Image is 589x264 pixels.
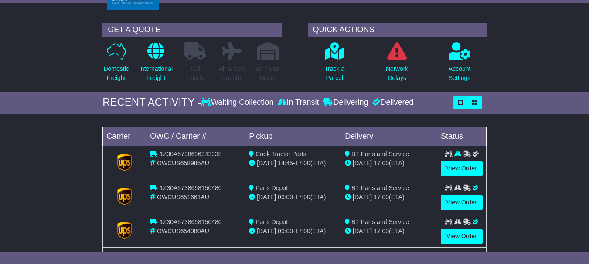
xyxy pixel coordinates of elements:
[103,64,129,83] p: Domestic Freight
[374,227,389,234] span: 17:00
[324,64,344,83] p: Track a Parcel
[449,64,471,83] p: Account Settings
[160,150,221,157] span: 1Z30A5738696343338
[321,98,370,107] div: Delivering
[257,160,276,167] span: [DATE]
[184,64,206,83] p: Full Loads
[255,150,306,157] span: Cook Tractor Parts
[353,227,372,234] span: [DATE]
[374,160,389,167] span: 17:00
[278,194,293,201] span: 09:00
[257,194,276,201] span: [DATE]
[103,127,146,146] td: Carrier
[276,98,321,107] div: In Transit
[374,194,389,201] span: 17:00
[441,229,483,244] a: View Order
[295,160,310,167] span: 17:00
[441,195,483,210] a: View Order
[157,194,209,201] span: OWCUS651661AU
[278,160,293,167] span: 14:45
[308,23,487,37] div: QUICK ACTIONS
[257,227,276,234] span: [DATE]
[201,98,276,107] div: Waiting Collection
[102,96,201,109] div: RECENT ACTIVITY -
[351,184,409,191] span: BT Parts and Service
[146,127,245,146] td: OWC / Carrier #
[351,218,409,225] span: BT Parts and Service
[370,98,413,107] div: Delivered
[448,42,471,87] a: AccountSettings
[103,42,129,87] a: DomesticFreight
[117,188,132,205] img: GetCarrierServiceLogo
[441,161,483,176] a: View Order
[256,64,279,83] p: Air / Sea Depot
[139,42,173,87] a: InternationalFreight
[345,227,433,236] div: (ETA)
[353,194,372,201] span: [DATE]
[385,42,409,87] a: NetworkDelays
[278,227,293,234] span: 09:00
[437,127,487,146] td: Status
[249,227,337,236] div: - (ETA)
[255,184,288,191] span: Parts Depot
[102,23,281,37] div: GET A QUOTE
[245,127,341,146] td: Pickup
[117,154,132,171] img: GetCarrierServiceLogo
[160,184,221,191] span: 1Z30A5738698150480
[341,127,437,146] td: Delivery
[295,194,310,201] span: 17:00
[117,222,132,239] img: GetCarrierServiceLogo
[386,64,408,83] p: Network Delays
[160,218,221,225] span: 1Z30A5738698150480
[345,159,433,168] div: (ETA)
[353,160,372,167] span: [DATE]
[157,227,209,234] span: OWCUS654080AU
[249,159,337,168] div: - (ETA)
[219,64,245,83] p: Air & Sea Freight
[324,42,345,87] a: Track aParcel
[345,193,433,202] div: (ETA)
[139,64,173,83] p: International Freight
[351,150,409,157] span: BT Parts and Service
[249,193,337,202] div: - (ETA)
[255,218,288,225] span: Parts Depot
[295,227,310,234] span: 17:00
[157,160,209,167] span: OWCUS658985AU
